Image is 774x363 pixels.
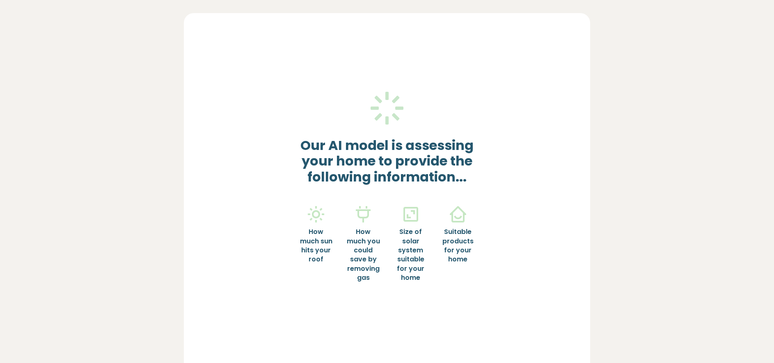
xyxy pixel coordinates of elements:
[299,138,475,185] h3: Our AI model is assessing your home to provide the following information...
[394,227,428,282] h6: Size of solar system suitable for your home
[235,345,539,354] p: This may take few seconds
[346,227,380,282] h6: How much you could save by removing gas
[299,227,333,264] h6: How much sun hits your roof
[441,227,475,264] h6: Suitable products for your home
